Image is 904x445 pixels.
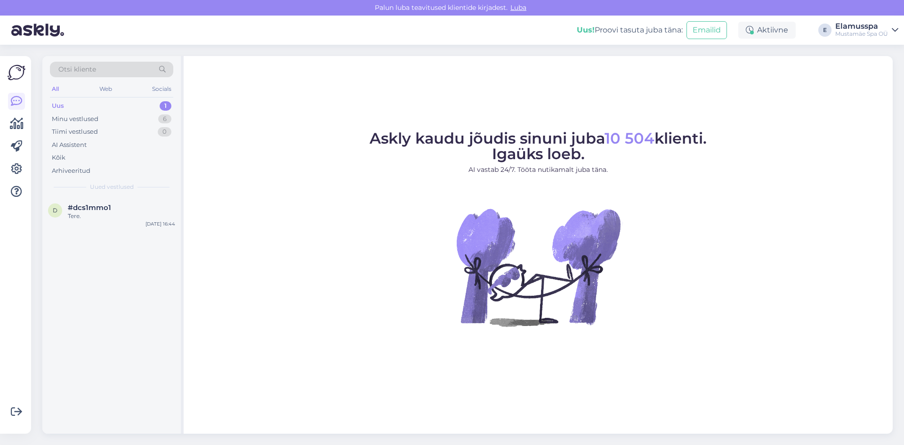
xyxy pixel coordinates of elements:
[158,127,171,137] div: 0
[605,129,654,147] span: 10 504
[160,101,171,111] div: 1
[577,24,683,36] div: Proovi tasuta juba täna:
[835,23,898,38] a: ElamusspaMustamäe Spa OÜ
[52,114,98,124] div: Minu vestlused
[370,129,707,163] span: Askly kaudu jõudis sinuni juba klienti. Igaüks loeb.
[52,101,64,111] div: Uus
[68,203,111,212] span: #dcs1mmo1
[52,127,98,137] div: Tiimi vestlused
[97,83,114,95] div: Web
[90,183,134,191] span: Uued vestlused
[158,114,171,124] div: 6
[370,165,707,175] p: AI vastab 24/7. Tööta nutikamalt juba täna.
[145,220,175,227] div: [DATE] 16:44
[52,140,87,150] div: AI Assistent
[58,65,96,74] span: Otsi kliente
[835,30,888,38] div: Mustamäe Spa OÜ
[68,212,175,220] div: Tere.
[50,83,61,95] div: All
[738,22,796,39] div: Aktiivne
[686,21,727,39] button: Emailid
[577,25,595,34] b: Uus!
[52,166,90,176] div: Arhiveeritud
[8,64,25,81] img: Askly Logo
[453,182,623,352] img: No Chat active
[835,23,888,30] div: Elamusspa
[52,153,65,162] div: Kõik
[53,207,57,214] span: d
[818,24,831,37] div: E
[508,3,529,12] span: Luba
[150,83,173,95] div: Socials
